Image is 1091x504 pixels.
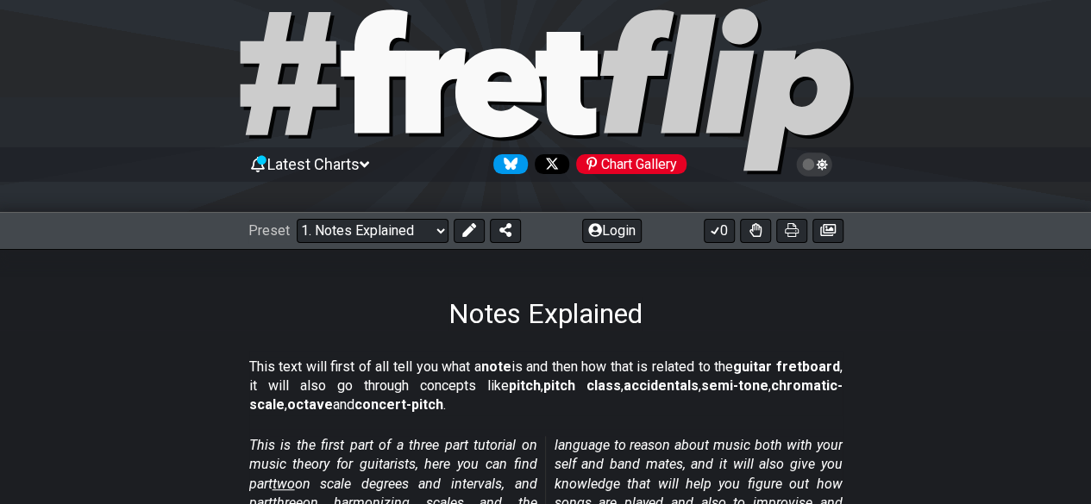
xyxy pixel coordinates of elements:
h1: Notes Explained [448,297,643,330]
button: Share Preset [490,219,521,243]
strong: pitch class [543,377,621,394]
strong: accidentals [624,377,699,394]
button: Print [776,219,807,243]
a: Follow #fretflip at X [528,154,569,174]
a: #fretflip at Pinterest [569,154,687,174]
strong: semi-tone [701,377,768,394]
div: Chart Gallery [576,154,687,174]
strong: note [481,358,511,375]
select: Preset [297,219,448,243]
span: two [273,476,295,492]
span: Latest Charts [267,155,360,173]
span: Preset [248,222,290,239]
button: Edit Preset [454,219,485,243]
button: Login [582,219,642,243]
button: 0 [704,219,735,243]
button: Create image [812,219,843,243]
strong: pitch [509,377,541,394]
p: This text will first of all tell you what a is and then how that is related to the , it will also... [249,358,843,415]
strong: octave [287,396,333,413]
span: Toggle light / dark theme [805,157,825,172]
strong: concert-pitch [354,396,443,413]
strong: guitar fretboard [733,358,840,375]
a: Follow #fretflip at Bluesky [486,154,528,174]
button: Toggle Dexterity for all fretkits [740,219,771,243]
